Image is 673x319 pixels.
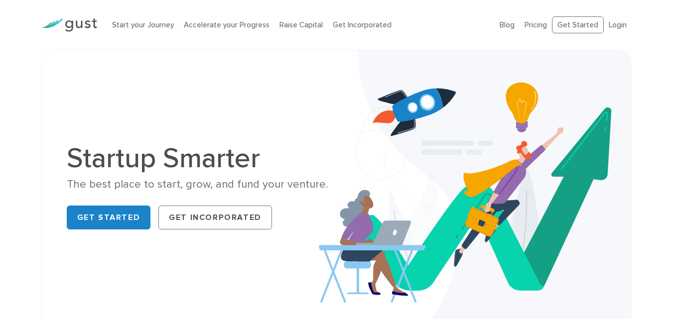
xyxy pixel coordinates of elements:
a: Raise Capital [279,20,323,29]
a: Get Incorporated [333,20,392,29]
a: Get Started [552,16,604,34]
a: Get Started [67,206,151,229]
img: Gust Logo [41,18,97,32]
a: Blog [500,20,515,29]
a: Pricing [525,20,547,29]
a: Start your Journey [112,20,174,29]
div: The best place to start, grow, and fund your venture. [67,177,329,192]
h1: Startup Smarter [67,144,329,172]
a: Accelerate your Progress [184,20,269,29]
a: Get Incorporated [158,206,272,229]
a: Login [609,20,627,29]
